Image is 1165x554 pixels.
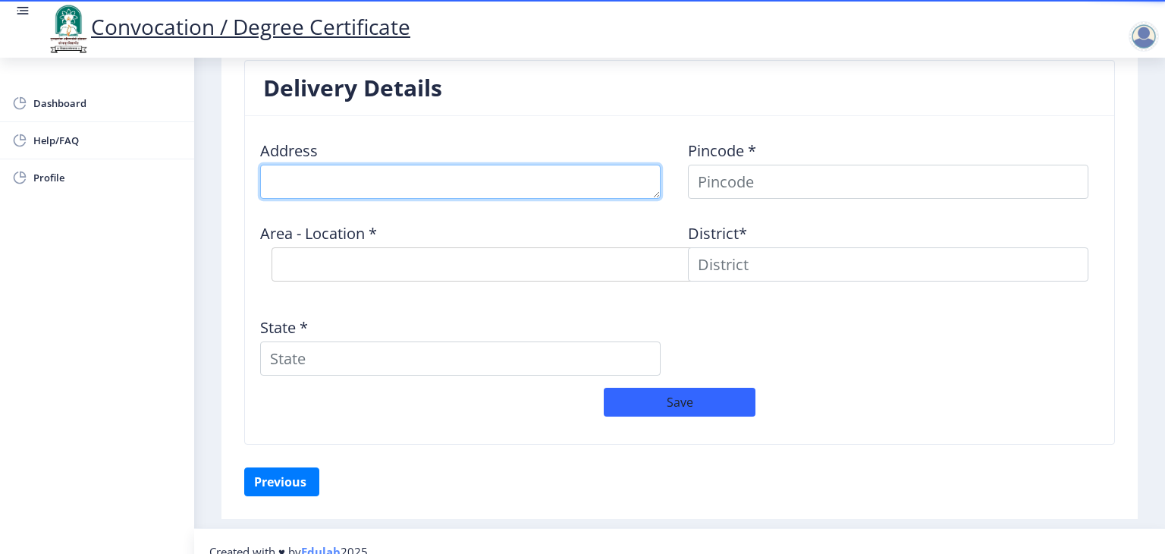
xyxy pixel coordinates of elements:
h3: Delivery Details [263,73,442,103]
label: Pincode * [688,143,756,159]
span: Dashboard [33,94,182,112]
span: Profile [33,168,182,187]
button: Previous ‍ [244,467,319,496]
button: Save [604,388,755,417]
label: District* [688,226,747,241]
a: Convocation / Degree Certificate [46,12,410,41]
span: Help/FAQ [33,131,182,150]
label: Address [260,143,318,159]
input: District [688,247,1088,282]
label: Area - Location * [260,226,377,241]
input: Pincode [688,165,1088,199]
img: logo [46,3,91,55]
label: State * [260,320,308,335]
input: State [260,342,661,376]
